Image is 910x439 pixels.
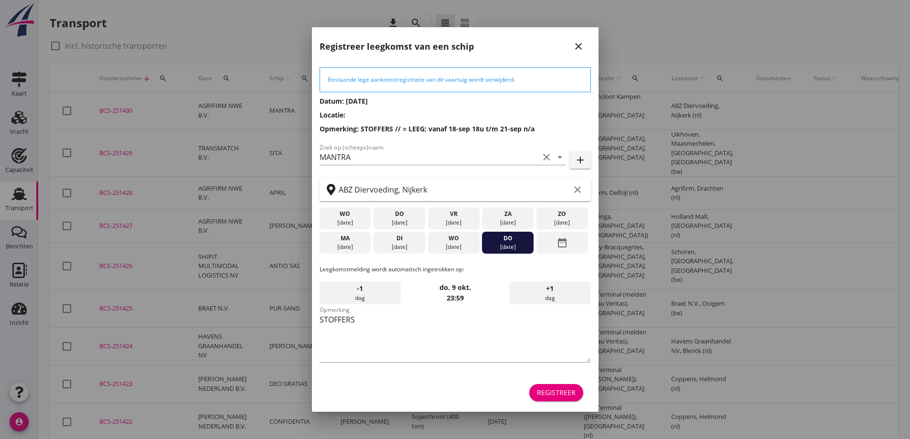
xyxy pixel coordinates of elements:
textarea: Opmerking [320,312,591,362]
div: [DATE] [484,218,531,227]
i: clear [572,184,583,195]
div: dag [509,281,590,304]
input: Zoek op terminal of plaats [339,182,570,197]
div: vr [430,210,477,218]
input: Zoek op (scheeps)naam [320,150,539,165]
i: date_range [557,234,568,251]
div: [DATE] [484,243,531,251]
div: [DATE] [376,243,423,251]
div: [DATE] [430,243,477,251]
p: Leegkomstmelding wordt automatisch ingetrokken op: [320,265,591,274]
h3: Datum: [DATE] [320,96,591,106]
i: add [575,154,586,166]
div: Registreer [537,387,576,397]
div: ma [321,234,368,243]
span: -1 [357,283,363,294]
h2: Registreer leegkomst van een schip [320,40,474,53]
div: [DATE] [376,218,423,227]
button: Registreer [529,384,583,401]
div: do [484,234,531,243]
div: [DATE] [321,243,368,251]
i: close [573,41,584,52]
div: zo [539,210,586,218]
div: [DATE] [430,218,477,227]
div: [DATE] [539,218,586,227]
strong: 23:59 [447,293,464,302]
div: do [376,210,423,218]
i: arrow_drop_down [554,151,566,163]
strong: do. 9 okt. [439,283,471,292]
div: wo [430,234,477,243]
div: dag [320,281,401,304]
div: za [484,210,531,218]
div: di [376,234,423,243]
i: clear [541,151,552,163]
div: wo [321,210,368,218]
div: Bestaande lege aankomstregistratie van dit vaartuig wordt verwijderd. [328,75,583,84]
h3: Opmerking: STOFFERS // = LEEG; vanaf 18-sep 18u t/m 21-sep n/a [320,124,591,134]
h3: Locatie: [320,110,591,120]
div: [DATE] [321,218,368,227]
span: +1 [546,283,554,294]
